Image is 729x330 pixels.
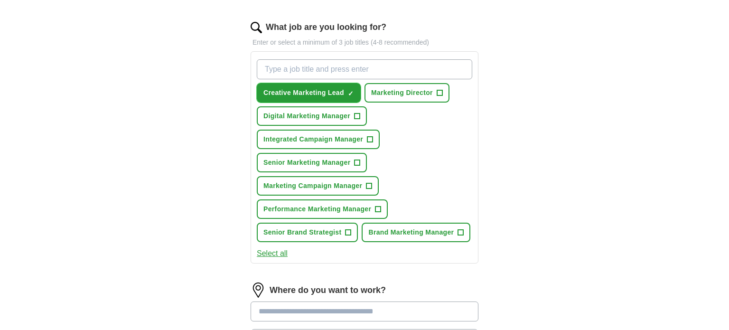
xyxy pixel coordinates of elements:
[251,22,262,33] img: search.png
[257,223,358,242] button: Senior Brand Strategist
[263,158,350,168] span: Senior Marketing Manager
[263,88,344,98] span: Creative Marketing Lead
[371,88,433,98] span: Marketing Director
[263,227,341,237] span: Senior Brand Strategist
[257,130,380,149] button: Integrated Campaign Manager
[348,90,354,97] span: ✓
[257,83,361,103] button: Creative Marketing Lead✓
[257,106,367,126] button: Digital Marketing Manager
[251,38,478,47] p: Enter or select a minimum of 3 job titles (4-8 recommended)
[263,134,363,144] span: Integrated Campaign Manager
[257,176,379,196] button: Marketing Campaign Manager
[270,284,386,297] label: Where do you want to work?
[362,223,470,242] button: Brand Marketing Manager
[257,199,388,219] button: Performance Marketing Manager
[257,59,472,79] input: Type a job title and press enter
[364,83,449,103] button: Marketing Director
[251,283,266,298] img: location.png
[257,153,367,172] button: Senior Marketing Manager
[263,111,350,121] span: Digital Marketing Manager
[266,21,386,34] label: What job are you looking for?
[257,248,288,259] button: Select all
[263,181,362,191] span: Marketing Campaign Manager
[263,204,371,214] span: Performance Marketing Manager
[368,227,454,237] span: Brand Marketing Manager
